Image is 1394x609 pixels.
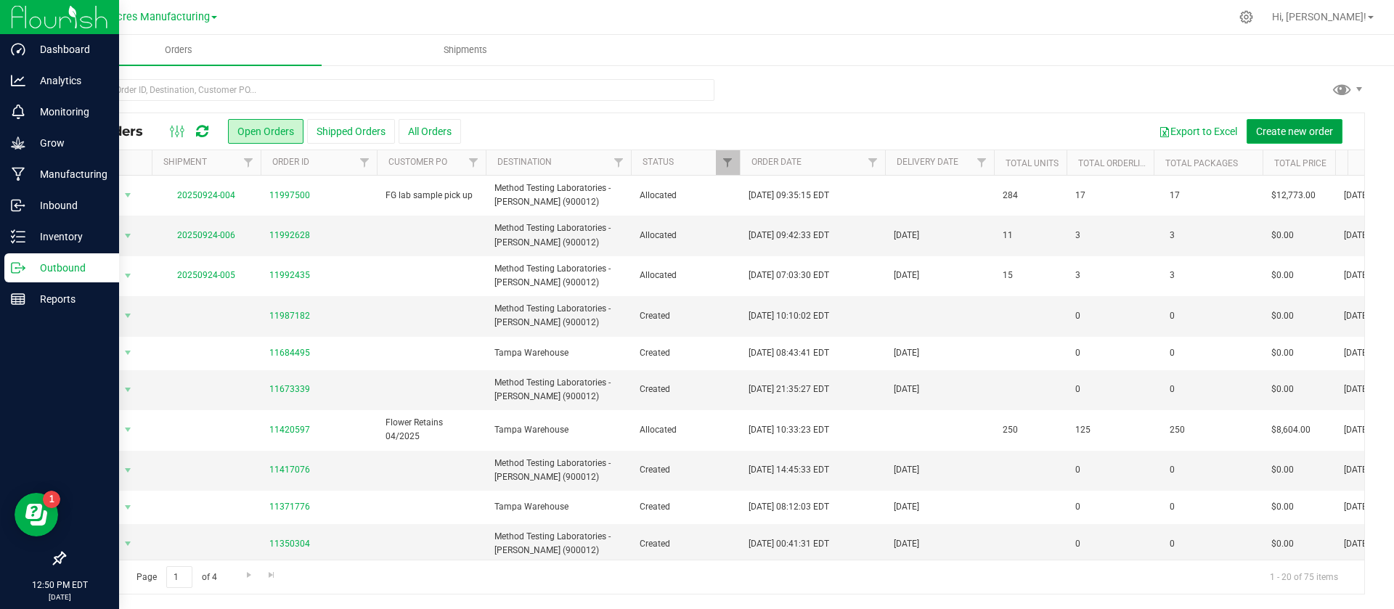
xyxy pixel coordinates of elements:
[25,165,113,183] p: Manufacturing
[1247,119,1342,144] button: Create new order
[1274,158,1326,168] a: Total Price
[494,500,622,514] span: Tampa Warehouse
[1344,423,1369,437] span: [DATE]
[386,416,477,444] span: Flower Retains 04/2025
[269,383,310,396] a: 11673339
[640,423,731,437] span: Allocated
[1003,423,1018,437] span: 250
[1003,189,1018,203] span: 284
[11,167,25,181] inline-svg: Manufacturing
[894,383,919,396] span: [DATE]
[177,190,235,200] a: 20250924-004
[1075,269,1080,282] span: 3
[307,119,395,144] button: Shipped Orders
[1003,269,1013,282] span: 15
[640,537,731,551] span: Created
[11,73,25,88] inline-svg: Analytics
[716,150,740,175] a: Filter
[640,189,731,203] span: Allocated
[25,197,113,214] p: Inbound
[119,226,137,246] span: select
[749,269,829,282] span: [DATE] 07:03:30 EDT
[269,537,310,551] a: 11350304
[269,229,310,242] a: 11992628
[25,41,113,58] p: Dashboard
[640,500,731,514] span: Created
[1075,383,1080,396] span: 0
[749,537,829,551] span: [DATE] 00:41:31 EDT
[166,566,192,589] input: 1
[1162,379,1182,400] span: 0
[494,221,622,249] span: Method Testing Laboratories - [PERSON_NAME] (900012)
[11,261,25,275] inline-svg: Outbound
[1006,158,1059,168] a: Total Units
[894,500,919,514] span: [DATE]
[269,346,310,360] a: 11684495
[749,500,829,514] span: [DATE] 08:12:03 EDT
[1075,189,1085,203] span: 17
[11,42,25,57] inline-svg: Dashboard
[261,566,282,586] a: Go to the last page
[494,302,622,330] span: Method Testing Laboratories - [PERSON_NAME] (900012)
[894,229,919,242] span: [DATE]
[269,500,310,514] a: 11371776
[494,457,622,484] span: Method Testing Laboratories - [PERSON_NAME] (900012)
[119,534,137,554] span: select
[25,72,113,89] p: Analytics
[607,150,631,175] a: Filter
[269,269,310,282] a: 11992435
[1271,423,1311,437] span: $8,604.00
[497,157,552,167] a: Destination
[751,157,802,167] a: Order Date
[1149,119,1247,144] button: Export to Excel
[1165,158,1238,168] a: Total Packages
[1271,500,1294,514] span: $0.00
[749,346,829,360] span: [DATE] 08:43:41 EDT
[1162,496,1182,518] span: 0
[1271,309,1294,323] span: $0.00
[1344,309,1369,323] span: [DATE]
[1078,158,1157,168] a: Total Orderlines
[494,262,622,290] span: Method Testing Laboratories - [PERSON_NAME] (900012)
[494,181,622,209] span: Method Testing Laboratories - [PERSON_NAME] (900012)
[119,306,137,326] span: select
[1344,229,1369,242] span: [DATE]
[1162,185,1187,206] span: 17
[1162,265,1182,286] span: 3
[1075,346,1080,360] span: 0
[25,228,113,245] p: Inventory
[1075,537,1080,551] span: 0
[1162,225,1182,246] span: 3
[1162,306,1182,327] span: 0
[894,269,919,282] span: [DATE]
[269,189,310,203] a: 11997500
[749,309,829,323] span: [DATE] 10:10:02 EDT
[494,423,622,437] span: Tampa Warehouse
[11,198,25,213] inline-svg: Inbound
[640,346,731,360] span: Created
[1271,229,1294,242] span: $0.00
[15,493,58,536] iframe: Resource center
[424,44,507,57] span: Shipments
[1075,229,1080,242] span: 3
[64,79,714,101] input: Search Order ID, Destination, Customer PO...
[119,343,137,363] span: select
[894,537,919,551] span: [DATE]
[861,150,885,175] a: Filter
[43,491,60,508] iframe: Resource center unread badge
[494,530,622,557] span: Method Testing Laboratories - [PERSON_NAME] (900012)
[11,292,25,306] inline-svg: Reports
[124,566,229,589] span: Page of 4
[1075,500,1080,514] span: 0
[1162,459,1182,481] span: 0
[1003,229,1013,242] span: 11
[1271,189,1316,203] span: $12,773.00
[894,463,919,477] span: [DATE]
[79,11,210,23] span: Green Acres Manufacturing
[35,35,322,65] a: Orders
[237,150,261,175] a: Filter
[25,134,113,152] p: Grow
[494,376,622,404] span: Method Testing Laboratories - [PERSON_NAME] (900012)
[25,103,113,120] p: Monitoring
[163,157,207,167] a: Shipment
